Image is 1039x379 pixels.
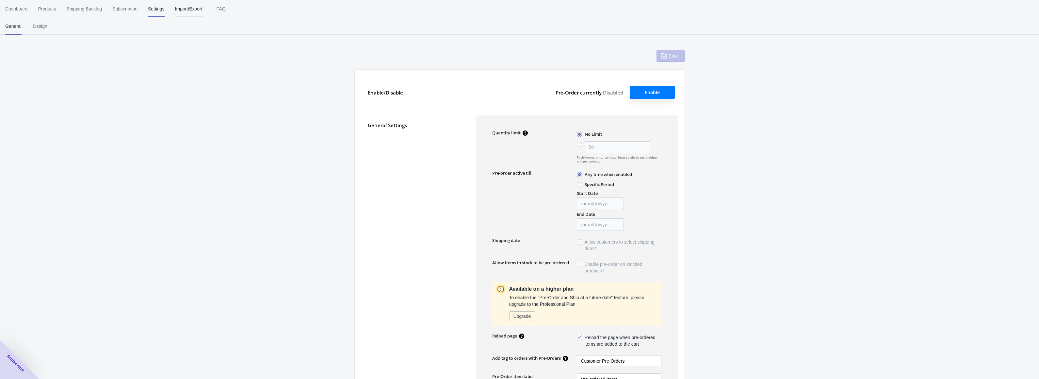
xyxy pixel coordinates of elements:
[585,131,602,137] label: No Limit
[509,294,657,307] p: To enable the "Pre-Order and Ship at a future date" feature, please upgrade to the Professional Plan
[585,239,661,252] span: Allow customers to select shipping date?
[492,355,561,361] label: Add tag to orders with Pre-Orders
[509,285,657,293] p: Available on a higher plan
[585,334,661,347] span: Reload the page when pre-ordered items are added to the cart
[148,0,165,17] span: Settings
[32,18,48,35] span: Design
[112,0,138,17] span: Subscription
[175,0,203,17] span: Import/Export
[67,0,102,17] span: Shipping Backlog
[577,211,595,217] label: End Date
[492,170,577,176] label: Pre-order active till
[213,0,229,17] span: FAQ
[577,156,661,164] span: Positive nos. only. Items can be pre ordered per product and per variant.
[5,0,28,17] span: Dashboard
[630,86,675,99] button: Enable
[585,261,661,274] span: Enable pre-order on stocked products?
[585,181,614,187] label: Specific Period
[509,311,535,321] button: Upgrade
[492,237,520,243] label: Shipping date
[38,0,56,17] span: Products
[556,86,623,99] label: Pre-Order currently
[492,130,521,136] label: Quantity limit
[368,122,463,129] label: General Settings
[492,260,569,266] label: Allow items in stock to be pre-ordered
[5,18,22,35] span: General
[603,89,623,96] span: Disabled
[513,314,531,319] span: Upgrade
[368,89,463,96] label: Enable/Disable
[6,353,25,373] span: Subscribe
[585,171,632,177] label: Any time when enabled
[492,333,517,339] label: Reload page
[577,190,598,196] label: Start Date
